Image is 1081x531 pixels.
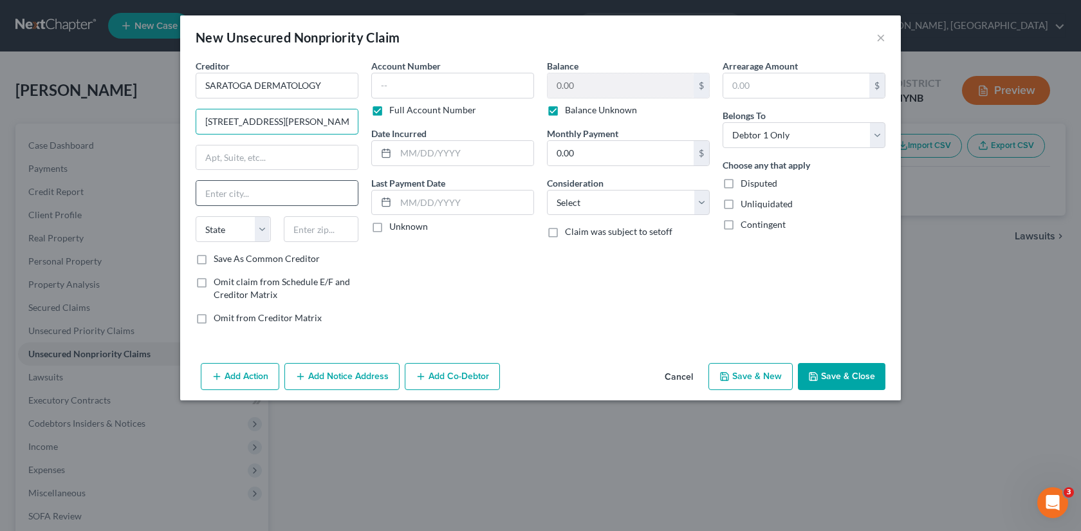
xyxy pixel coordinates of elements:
[694,73,709,98] div: $
[876,30,885,45] button: ×
[284,363,400,390] button: Add Notice Address
[196,109,358,134] input: Enter address...
[723,110,766,121] span: Belongs To
[741,198,793,209] span: Unliquidated
[371,127,427,140] label: Date Incurred
[371,176,445,190] label: Last Payment Date
[547,176,604,190] label: Consideration
[396,141,533,165] input: MM/DD/YYYY
[371,59,441,73] label: Account Number
[214,276,350,300] span: Omit claim from Schedule E/F and Creditor Matrix
[694,141,709,165] div: $
[405,363,500,390] button: Add Co-Debtor
[548,141,694,165] input: 0.00
[396,191,533,215] input: MM/DD/YYYY
[201,363,279,390] button: Add Action
[284,216,359,242] input: Enter zip...
[723,59,798,73] label: Arrearage Amount
[214,312,322,323] span: Omit from Creditor Matrix
[389,220,428,233] label: Unknown
[196,181,358,205] input: Enter city...
[547,59,578,73] label: Balance
[798,363,885,390] button: Save & Close
[196,61,230,71] span: Creditor
[708,363,793,390] button: Save & New
[371,73,534,98] input: --
[741,178,777,189] span: Disputed
[196,145,358,170] input: Apt, Suite, etc...
[214,252,320,265] label: Save As Common Creditor
[196,73,358,98] input: Search creditor by name...
[1037,487,1068,518] iframe: Intercom live chat
[1064,487,1074,498] span: 3
[654,364,703,390] button: Cancel
[547,127,618,140] label: Monthly Payment
[869,73,885,98] div: $
[565,226,672,237] span: Claim was subject to setoff
[389,104,476,116] label: Full Account Number
[196,28,400,46] div: New Unsecured Nonpriority Claim
[723,73,869,98] input: 0.00
[723,158,810,172] label: Choose any that apply
[548,73,694,98] input: 0.00
[741,219,786,230] span: Contingent
[565,104,637,116] label: Balance Unknown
